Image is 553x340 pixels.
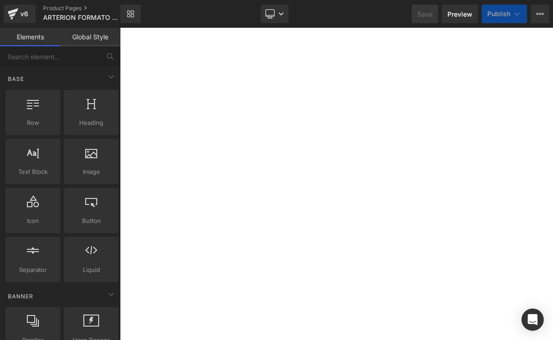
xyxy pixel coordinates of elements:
[43,14,118,21] span: ARTERION FORMATO PAPEL MARMOL
[417,9,433,19] span: Save
[19,8,30,20] div: v6
[487,10,510,18] span: Publish
[8,265,57,275] span: Separator
[120,5,141,23] a: New Library
[4,5,36,23] a: v6
[8,216,57,226] span: Icon
[8,167,57,177] span: Text Block
[442,5,478,23] a: Preview
[60,28,120,46] a: Global Style
[8,118,57,128] span: Row
[482,5,527,23] button: Publish
[67,265,116,275] span: Liquid
[447,9,472,19] span: Preview
[67,216,116,226] span: Button
[67,118,116,128] span: Heading
[7,292,34,301] span: Banner
[7,74,25,83] span: Base
[522,309,544,331] div: Open Intercom Messenger
[67,167,116,177] span: Image
[531,5,549,23] button: More
[43,5,136,12] a: Product Pages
